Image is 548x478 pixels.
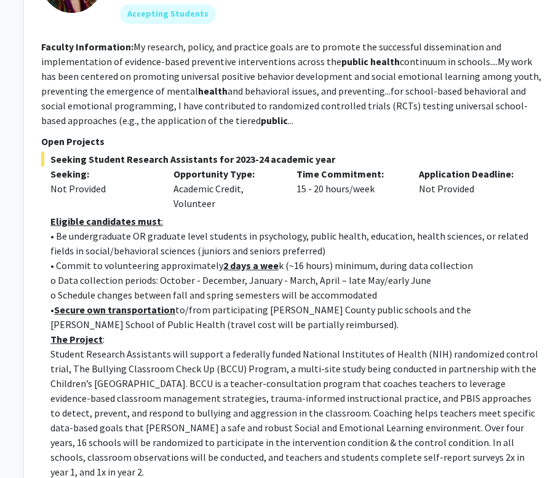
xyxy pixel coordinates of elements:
[173,167,278,181] p: Opportunity Type:
[50,333,103,345] u: The Project
[50,273,542,288] p: o Data collection periods: October - December, January - March, April – late May/early June
[164,167,287,211] div: Academic Credit, Volunteer
[120,4,216,24] mat-chip: Accepting Students
[223,259,279,272] u: 2 days a wee
[370,55,400,68] b: health
[50,167,155,181] p: Seeking:
[50,229,542,258] p: • Be undergraduate OR graduate level students in psychology, public health, education, health sci...
[41,41,541,127] fg-read-more: My research, policy, and practice goals are to promote the successful dissemination and implement...
[50,258,542,273] p: • Commit to volunteering approximately k (~16 hours) minimum, during data collection
[41,41,133,53] b: Faculty Information:
[41,134,542,149] p: Open Projects
[296,167,401,181] p: Time Commitment:
[341,55,368,68] b: public
[161,215,163,227] u: :
[50,302,542,332] p: • to/from participating [PERSON_NAME] County public schools and the [PERSON_NAME] School of Publi...
[410,167,533,211] div: Not Provided
[287,167,410,211] div: 15 - 20 hours/week
[9,423,52,469] iframe: Chat
[41,152,542,167] span: Seeking Student Research Assistants for 2023-24 academic year
[419,167,523,181] p: Application Deadline:
[50,332,542,347] p: :
[261,114,288,127] b: public
[50,288,542,302] p: o Schedule changes between fall and spring semesters will be accommodated
[54,304,175,316] u: Secure own transportation
[50,181,155,196] div: Not Provided
[198,85,228,97] b: health
[50,215,161,227] u: Eligible candidates must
